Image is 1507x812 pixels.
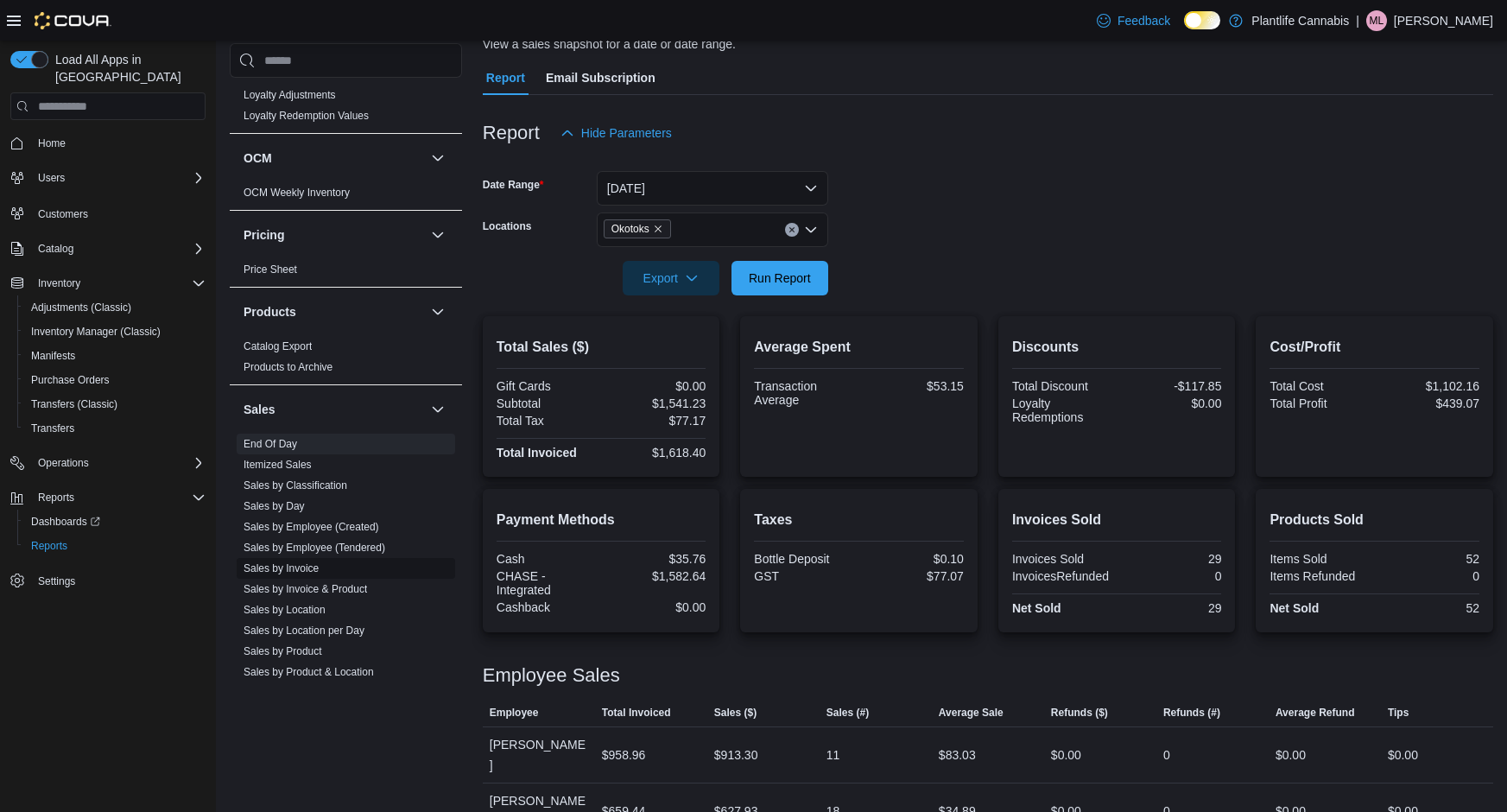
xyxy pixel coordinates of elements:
[24,511,206,532] span: Dashboards
[483,727,595,783] div: [PERSON_NAME]
[1012,396,1113,424] div: Loyalty Redemptions
[1378,379,1479,393] div: $1,102.16
[244,458,312,472] span: Itemized Sales
[31,273,87,294] button: Inventory
[939,706,1004,720] span: Average Sale
[31,325,161,339] span: Inventory Manager (Classic)
[244,479,347,492] a: Sales by Classification
[31,133,73,154] a: Home
[1120,396,1221,410] div: $0.00
[244,499,305,513] span: Sales by Day
[24,536,74,556] a: Reports
[1120,569,1221,583] div: 0
[1051,706,1108,720] span: Refunds ($)
[38,491,74,504] span: Reports
[38,242,73,256] span: Catalog
[244,340,312,352] a: Catalog Export
[230,434,462,731] div: Sales
[31,202,206,224] span: Customers
[754,379,855,407] div: Transaction Average
[497,600,598,614] div: Cashback
[605,552,706,566] div: $35.76
[785,223,799,237] button: Clear input
[244,603,326,617] span: Sales by Location
[31,515,100,529] span: Dashboards
[1270,396,1371,410] div: Total Profit
[17,295,212,320] button: Adjustments (Classic)
[17,534,212,558] button: Reports
[244,263,297,276] span: Price Sheet
[1120,601,1221,615] div: 29
[31,453,96,473] button: Operations
[602,706,671,720] span: Total Invoiced
[244,459,312,471] a: Itemized Sales
[244,644,322,658] span: Sales by Product
[3,237,212,261] button: Catalog
[244,110,369,122] a: Loyalty Redemption Values
[24,418,81,439] a: Transfers
[24,536,206,556] span: Reports
[244,187,350,199] a: OCM Weekly Inventory
[31,273,206,294] span: Inventory
[3,451,212,475] button: Operations
[497,379,598,393] div: Gift Cards
[244,582,367,596] span: Sales by Invoice & Product
[3,200,212,225] button: Customers
[1163,706,1220,720] span: Refunds (#)
[230,182,462,210] div: OCM
[17,368,212,392] button: Purchase Orders
[826,706,869,720] span: Sales (#)
[244,521,379,533] a: Sales by Employee (Created)
[1378,569,1479,583] div: 0
[31,373,110,387] span: Purchase Orders
[38,574,75,588] span: Settings
[1184,11,1220,29] input: Dark Mode
[31,168,72,188] button: Users
[1012,552,1113,566] div: Invoices Sold
[244,339,312,353] span: Catalog Export
[244,226,284,244] h3: Pricing
[244,645,322,657] a: Sales by Product
[31,238,80,259] button: Catalog
[546,60,655,95] span: Email Subscription
[17,344,212,368] button: Manifests
[804,223,818,237] button: Open list of options
[24,297,206,318] span: Adjustments (Classic)
[244,624,364,638] span: Sales by Location per Day
[1012,569,1113,583] div: InvoicesRefunded
[754,510,964,530] h2: Taxes
[244,401,424,418] button: Sales
[244,479,347,492] span: Sales by Classification
[1270,569,1371,583] div: Items Refunded
[3,485,212,510] button: Reports
[611,220,649,238] span: Okotoks
[24,297,138,318] a: Adjustments (Classic)
[244,665,374,679] span: Sales by Product & Location
[31,168,206,188] span: Users
[244,561,319,575] span: Sales by Invoice
[427,225,448,245] button: Pricing
[230,336,462,384] div: Products
[863,552,964,566] div: $0.10
[497,552,598,566] div: Cash
[483,35,736,54] div: View a sales snapshot for a date or date range.
[483,123,540,143] h3: Report
[714,706,757,720] span: Sales ($)
[244,226,424,244] button: Pricing
[1118,12,1170,29] span: Feedback
[17,320,212,344] button: Inventory Manager (Classic)
[754,569,855,583] div: GST
[1378,552,1479,566] div: 52
[244,500,305,512] a: Sales by Day
[244,89,336,101] a: Loyalty Adjustments
[244,438,297,450] a: End Of Day
[3,130,212,155] button: Home
[24,370,206,390] span: Purchase Orders
[1276,745,1306,765] div: $0.00
[24,511,107,532] a: Dashboards
[244,263,297,276] a: Price Sheet
[604,219,671,238] span: Okotoks
[31,238,206,259] span: Catalog
[1270,379,1371,393] div: Total Cost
